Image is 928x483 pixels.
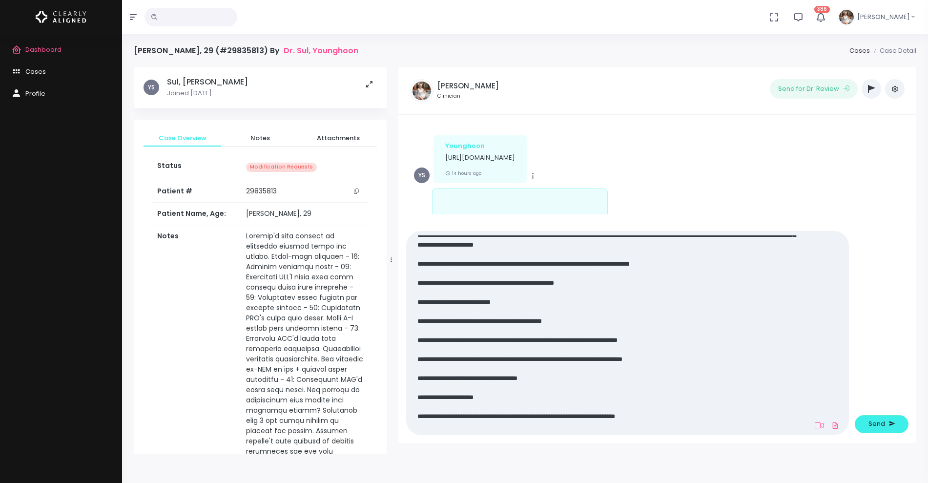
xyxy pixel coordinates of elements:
[770,79,858,99] button: Send for Dr. Review
[246,163,317,172] span: Modification Requests
[437,92,499,100] small: Clinician
[870,46,916,56] li: Case Detail
[36,7,86,27] img: Logo Horizontal
[855,415,908,433] button: Send
[829,417,841,434] a: Add Files
[240,203,369,225] td: [PERSON_NAME], 29
[857,12,910,22] span: [PERSON_NAME]
[445,141,515,151] div: Younghoon
[151,155,240,180] th: Status
[134,46,358,55] h4: [PERSON_NAME], 29 (#29835813) By
[437,82,499,90] h5: [PERSON_NAME]
[134,67,387,454] div: scrollable content
[229,133,291,143] span: Notes
[25,89,45,98] span: Profile
[167,77,248,87] h5: Sul, [PERSON_NAME]
[167,88,248,98] p: Joined [DATE]
[240,180,369,203] td: 29835813
[414,168,430,183] span: YS
[868,419,885,429] span: Send
[445,170,481,176] small: 14 hours ago
[814,6,830,13] span: 386
[838,8,855,26] img: Header Avatar
[284,46,358,55] a: Dr. Sul, Younghoon
[307,133,369,143] span: Attachments
[151,133,213,143] span: Case Overview
[151,180,240,203] th: Patient #
[849,46,870,55] a: Cases
[151,203,240,225] th: Patient Name, Age:
[445,153,515,163] p: [URL][DOMAIN_NAME]
[406,123,908,214] div: scrollable content
[25,67,46,76] span: Cases
[25,45,62,54] span: Dashboard
[813,421,825,429] a: Add Loom Video
[144,80,159,95] span: YS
